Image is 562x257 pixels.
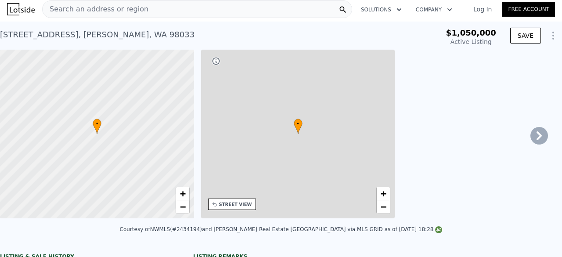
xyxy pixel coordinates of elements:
[180,201,185,212] span: −
[435,226,442,233] img: NWMLS Logo
[176,187,189,200] a: Zoom in
[544,27,562,44] button: Show Options
[381,188,386,199] span: +
[354,2,409,18] button: Solutions
[294,119,303,134] div: •
[93,120,101,128] span: •
[446,28,496,37] span: $1,050,000
[93,119,101,134] div: •
[510,28,541,43] button: SAVE
[43,4,148,14] span: Search an address or region
[381,201,386,212] span: −
[409,2,459,18] button: Company
[219,201,252,208] div: STREET VIEW
[450,38,492,45] span: Active Listing
[120,226,443,232] div: Courtesy of NWMLS (#2434194) and [PERSON_NAME] Real Estate [GEOGRAPHIC_DATA] via MLS GRID as of [...
[294,120,303,128] span: •
[180,188,185,199] span: +
[7,3,35,15] img: Lotside
[502,2,555,17] a: Free Account
[176,200,189,214] a: Zoom out
[377,200,390,214] a: Zoom out
[377,187,390,200] a: Zoom in
[463,5,502,14] a: Log In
